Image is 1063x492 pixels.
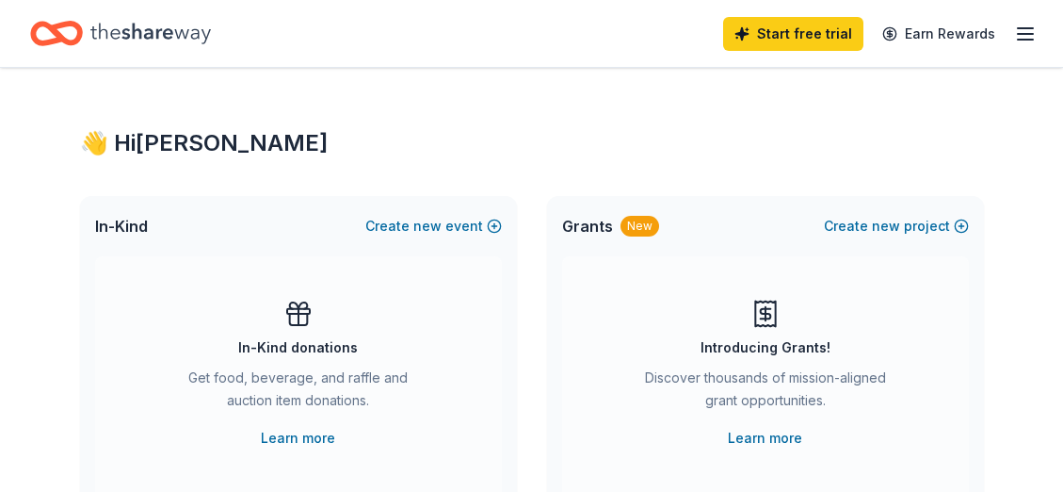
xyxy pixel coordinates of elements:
[365,215,502,238] button: Createnewevent
[871,17,1007,51] a: Earn Rewards
[261,427,335,450] a: Learn more
[637,367,894,419] div: Discover thousands of mission-aligned grant opportunities.
[824,215,969,238] button: Createnewproject
[723,17,863,51] a: Start free trial
[170,367,427,419] div: Get food, beverage, and raffle and auction item donations.
[701,336,830,359] div: Introducing Grants!
[413,215,442,238] span: new
[872,215,900,238] span: new
[80,128,984,158] div: 👋 Hi [PERSON_NAME]
[620,216,659,237] div: New
[728,427,802,450] a: Learn more
[30,11,211,56] a: Home
[238,336,358,359] div: In-Kind donations
[95,215,148,238] span: In-Kind
[562,215,613,238] span: Grants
